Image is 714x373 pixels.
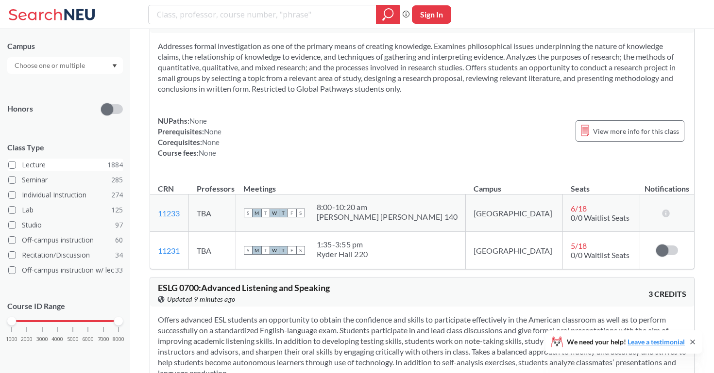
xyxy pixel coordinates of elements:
[67,337,79,342] span: 5000
[593,125,679,137] span: View more info for this class
[115,250,123,260] span: 34
[167,294,236,305] span: Updated 9 minutes ago
[648,289,686,299] span: 3 CREDITS
[7,301,123,312] p: Course ID Range
[115,220,123,230] span: 97
[189,195,236,232] td: TBA
[466,232,563,269] td: [GEOGRAPHIC_DATA]
[571,213,629,222] span: 0/0 Waitlist Seats
[189,174,236,195] th: Professors
[21,337,33,342] span: 2000
[158,115,221,158] div: NUPaths: Prerequisites: Corequisites: Course fees:
[466,195,563,232] td: [GEOGRAPHIC_DATA]
[253,209,261,217] span: M
[8,219,123,231] label: Studio
[288,209,296,217] span: F
[8,189,123,201] label: Individual Instruction
[156,6,369,23] input: Class, professor, course number, "phrase"
[567,339,685,345] span: We need your help!
[296,209,305,217] span: S
[261,209,270,217] span: T
[113,337,124,342] span: 8000
[571,250,629,259] span: 0/0 Waitlist Seats
[244,246,253,255] span: S
[204,127,221,136] span: None
[8,174,123,186] label: Seminar
[8,204,123,216] label: Lab
[376,5,400,24] div: magnifying glass
[317,240,368,249] div: 1:35 - 3:55 pm
[189,232,236,269] td: TBA
[279,209,288,217] span: T
[111,175,123,185] span: 285
[296,246,305,255] span: S
[640,174,694,195] th: Notifications
[317,202,458,212] div: 8:00 - 10:20 am
[158,41,686,94] section: Addresses formal investigation as one of the primary means of creating knowledge. Examines philos...
[279,246,288,255] span: T
[6,337,17,342] span: 1000
[7,41,123,51] div: Campus
[270,246,279,255] span: W
[115,235,123,245] span: 60
[563,174,640,195] th: Seats
[8,234,123,246] label: Off-campus instruction
[288,246,296,255] span: F
[261,246,270,255] span: T
[8,264,123,276] label: Off-campus instruction w/ lec
[317,249,368,259] div: Ryder Hall 220
[82,337,94,342] span: 6000
[7,57,123,74] div: Dropdown arrow
[317,212,458,222] div: [PERSON_NAME] [PERSON_NAME] 140
[199,148,216,157] span: None
[189,116,207,125] span: None
[36,337,48,342] span: 3000
[111,205,123,215] span: 125
[158,209,180,218] a: 11233
[8,249,123,261] label: Recitation/Discussion
[158,246,180,255] a: 11231
[107,160,123,170] span: 1884
[7,103,33,114] p: Honors
[270,209,279,217] span: W
[412,5,451,24] button: Sign In
[202,138,220,146] span: None
[158,183,174,194] div: CRN
[382,8,394,21] svg: magnifying glass
[253,246,261,255] span: M
[7,142,123,153] span: Class Type
[112,64,117,68] svg: Dropdown arrow
[111,190,123,200] span: 274
[158,282,330,293] span: ESLG 0700 : Advanced Listening and Speaking
[466,174,563,195] th: Campus
[51,337,63,342] span: 4000
[571,241,587,250] span: 5 / 18
[8,159,123,171] label: Lecture
[10,60,91,71] input: Choose one or multiple
[115,265,123,276] span: 33
[98,337,109,342] span: 7000
[244,209,253,217] span: S
[571,204,587,213] span: 6 / 18
[236,174,466,195] th: Meetings
[628,338,685,346] a: Leave a testimonial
